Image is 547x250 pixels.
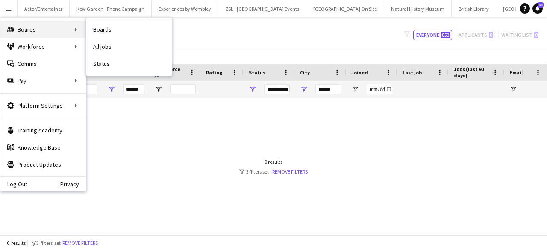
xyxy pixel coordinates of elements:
span: Last job [403,69,422,76]
div: Pay [0,72,86,89]
input: Workforce ID Filter Input [170,84,196,94]
button: Open Filter Menu [509,85,517,93]
button: Open Filter Menu [249,85,256,93]
a: Boards [86,21,172,38]
button: British Library [452,0,496,17]
span: 53 [538,2,544,8]
div: Boards [0,21,86,38]
button: Experiences by Wembley [152,0,218,17]
span: City [300,69,310,76]
a: 53 [532,3,543,14]
input: City Filter Input [315,84,341,94]
span: Rating [206,69,222,76]
a: Knowledge Base [0,139,86,156]
span: Email [509,69,523,76]
input: Last Name Filter Input [123,84,144,94]
button: Open Filter Menu [155,85,162,93]
a: Status [86,55,172,72]
span: 3 filters set [36,240,61,246]
div: Workforce [0,38,86,55]
button: Actor/Entertainer [18,0,70,17]
div: Platform Settings [0,97,86,114]
div: 3 filters set [239,168,308,175]
a: Training Academy [0,122,86,139]
a: Log Out [0,181,27,188]
input: First Name Filter Input [76,84,97,94]
button: Natural History Museum [384,0,452,17]
span: Joined [351,69,368,76]
button: Open Filter Menu [351,85,359,93]
div: 0 results [239,159,308,165]
button: Everyone853 [413,30,452,40]
button: Kew Garden - Phone Campaign [70,0,152,17]
button: Remove filters [61,238,100,248]
a: Comms [0,55,86,72]
span: 853 [441,32,450,38]
a: All jobs [86,38,172,55]
button: Open Filter Menu [108,85,115,93]
button: ZSL - [GEOGRAPHIC_DATA] Events [218,0,306,17]
button: Open Filter Menu [300,85,308,93]
input: Joined Filter Input [367,84,392,94]
span: Status [249,69,265,76]
span: Jobs (last 90 days) [454,66,489,79]
a: Remove filters [272,168,308,175]
a: Privacy [60,181,86,188]
a: Product Updates [0,156,86,173]
button: [GEOGRAPHIC_DATA] On Site [306,0,384,17]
